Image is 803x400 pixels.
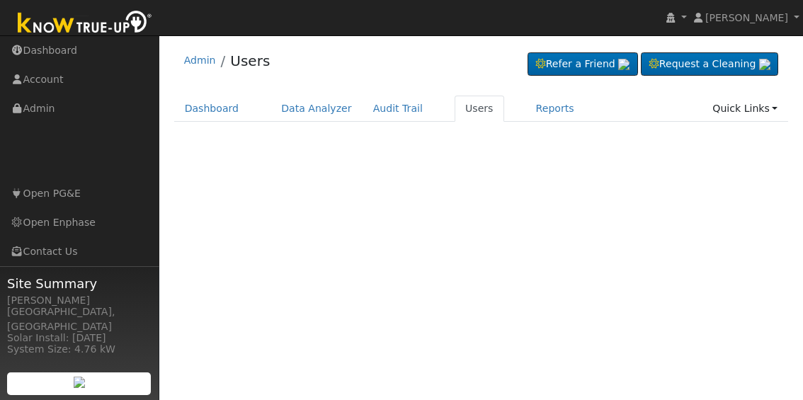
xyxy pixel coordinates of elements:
a: Users [230,52,270,69]
a: Data Analyzer [270,96,363,122]
a: Users [455,96,504,122]
a: Audit Trail [363,96,433,122]
img: retrieve [618,59,630,70]
a: Admin [184,55,216,66]
div: Solar Install: [DATE] [7,331,152,345]
img: retrieve [74,377,85,388]
span: Site Summary [7,274,152,293]
a: Request a Cleaning [641,52,778,76]
img: retrieve [759,59,770,70]
div: System Size: 4.76 kW [7,342,152,357]
a: Quick Links [702,96,788,122]
img: Know True-Up [11,8,159,40]
a: Dashboard [174,96,250,122]
a: Reports [525,96,585,122]
span: [PERSON_NAME] [705,12,788,23]
a: Refer a Friend [528,52,638,76]
div: [GEOGRAPHIC_DATA], [GEOGRAPHIC_DATA] [7,304,152,334]
div: [PERSON_NAME] [7,293,152,308]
